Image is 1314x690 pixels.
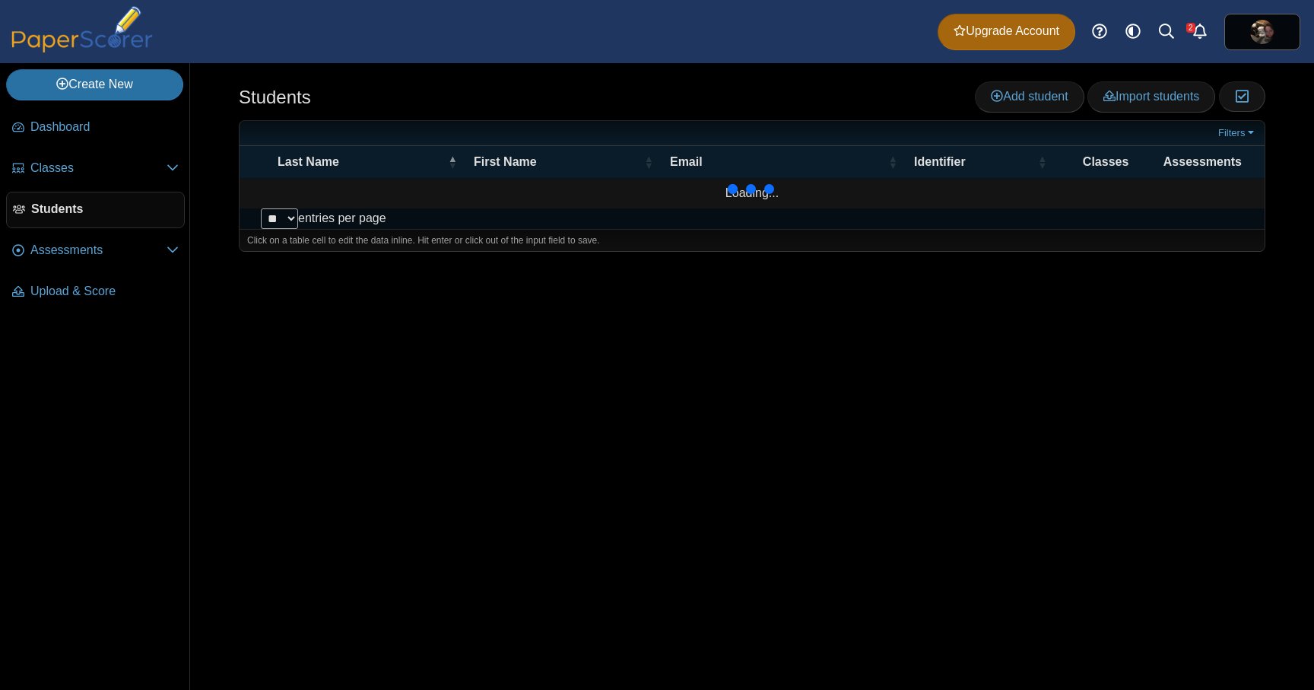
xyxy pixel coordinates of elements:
[30,283,179,300] span: Upload & Score
[6,192,185,228] a: Students
[6,233,185,269] a: Assessments
[975,81,1084,112] a: Add student
[1183,15,1217,49] a: Alerts
[6,151,185,187] a: Classes
[278,155,339,168] span: Last Name
[30,119,179,135] span: Dashboard
[1087,81,1215,112] a: Import students
[888,146,897,178] span: Email : Activate to sort
[31,201,178,218] span: Students
[1250,20,1274,44] img: ps.jo0vLZGqkczVgVaR
[1163,155,1242,168] span: Assessments
[1224,14,1300,50] a: ps.jo0vLZGqkczVgVaR
[954,23,1059,40] span: Upgrade Account
[448,146,457,178] span: Last Name : Activate to invert sorting
[914,155,966,168] span: Identifier
[991,90,1068,103] span: Add student
[6,110,185,146] a: Dashboard
[1103,90,1199,103] span: Import students
[6,6,158,52] img: PaperScorer
[1214,126,1261,141] a: Filters
[240,229,1265,252] div: Click on a table cell to edit the data inline. Hit enter or click out of the input field to save.
[6,274,185,310] a: Upload & Score
[644,146,653,178] span: First Name : Activate to sort
[938,14,1075,50] a: Upgrade Account
[298,211,386,224] label: entries per page
[1037,146,1046,178] span: Identifier : Activate to sort
[240,179,1265,208] td: Loading...
[30,160,167,176] span: Classes
[670,155,703,168] span: Email
[239,84,311,110] h1: Students
[1250,20,1274,44] span: Alissa Packer
[6,69,183,100] a: Create New
[474,155,537,168] span: First Name
[6,42,158,55] a: PaperScorer
[1083,155,1129,168] span: Classes
[30,242,167,259] span: Assessments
